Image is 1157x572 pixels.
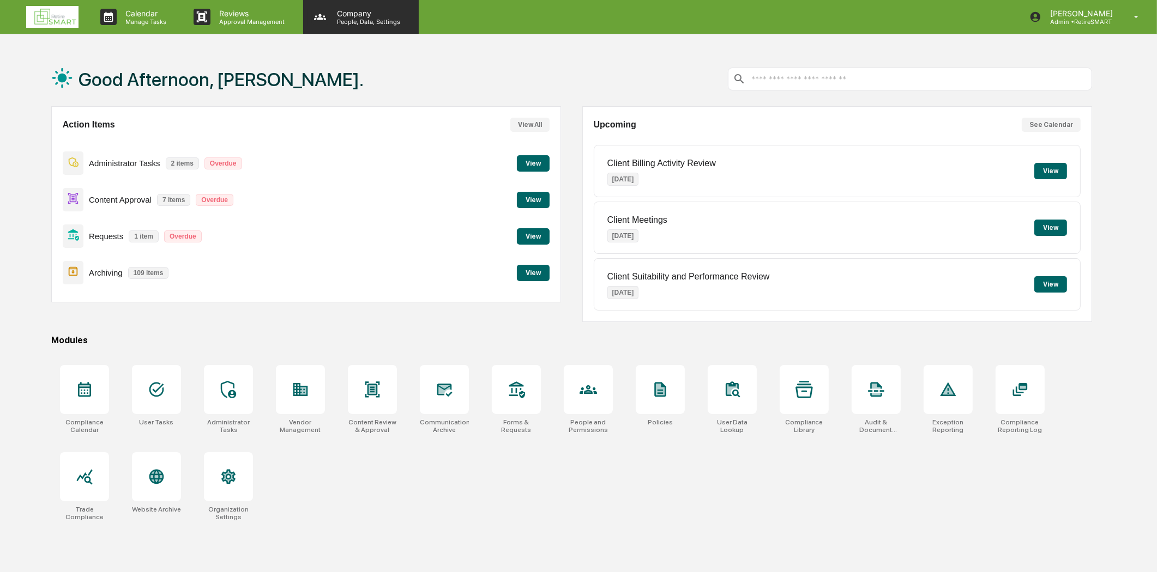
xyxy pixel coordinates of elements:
p: Archiving [89,268,123,277]
div: Content Review & Approval [348,418,397,434]
div: Organization Settings [204,506,253,521]
div: People and Permissions [564,418,613,434]
p: Overdue [164,230,202,242]
p: Overdue [204,157,242,169]
div: Compliance Reporting Log [996,418,1045,434]
p: Client Suitability and Performance Review [607,272,770,282]
p: [DATE] [607,286,639,299]
button: View All [510,118,550,132]
button: View [517,192,550,208]
p: Admin • RetireSMART [1041,18,1118,26]
a: View [517,267,550,277]
p: Content Approval [89,195,152,204]
div: Audit & Document Logs [852,418,901,434]
p: Approval Management [210,18,290,26]
p: 109 items [128,267,169,279]
a: View [517,194,550,204]
p: Manage Tasks [117,18,172,26]
div: User Data Lookup [708,418,757,434]
div: Forms & Requests [492,418,541,434]
a: View [517,157,550,168]
div: Website Archive [132,506,181,513]
h2: Upcoming [594,120,636,130]
h1: Good Afternoon, [PERSON_NAME]. [79,69,364,90]
h2: Action Items [63,120,115,130]
button: See Calendar [1022,118,1081,132]
div: Policies [648,418,673,426]
p: Calendar [117,9,172,18]
p: Administrator Tasks [89,159,160,168]
p: 1 item [129,230,159,242]
button: View [1034,163,1067,179]
p: 7 items [157,194,190,206]
button: View [517,155,550,172]
img: logo [26,6,79,28]
p: 2 items [166,157,199,169]
p: [DATE] [607,173,639,186]
button: View [1034,276,1067,293]
div: Compliance Library [780,418,829,434]
div: Communications Archive [420,418,469,434]
p: Requests [89,232,123,241]
p: Client Billing Activity Review [607,159,716,168]
div: Trade Compliance [60,506,109,521]
p: [PERSON_NAME] [1041,9,1118,18]
div: Administrator Tasks [204,418,253,434]
div: Compliance Calendar [60,418,109,434]
span: Pylon [109,60,132,68]
p: People, Data, Settings [328,18,406,26]
p: Company [328,9,406,18]
div: Vendor Management [276,418,325,434]
div: Exception Reporting [924,418,973,434]
p: Client Meetings [607,215,667,225]
button: View [1034,220,1067,236]
div: User Tasks [139,418,173,426]
button: View [517,265,550,281]
div: Modules [51,335,1093,345]
p: Reviews [210,9,290,18]
p: [DATE] [607,229,639,242]
a: Powered byPylon [77,59,132,68]
a: View [517,230,550,241]
button: View [517,228,550,245]
p: Overdue [196,194,233,206]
